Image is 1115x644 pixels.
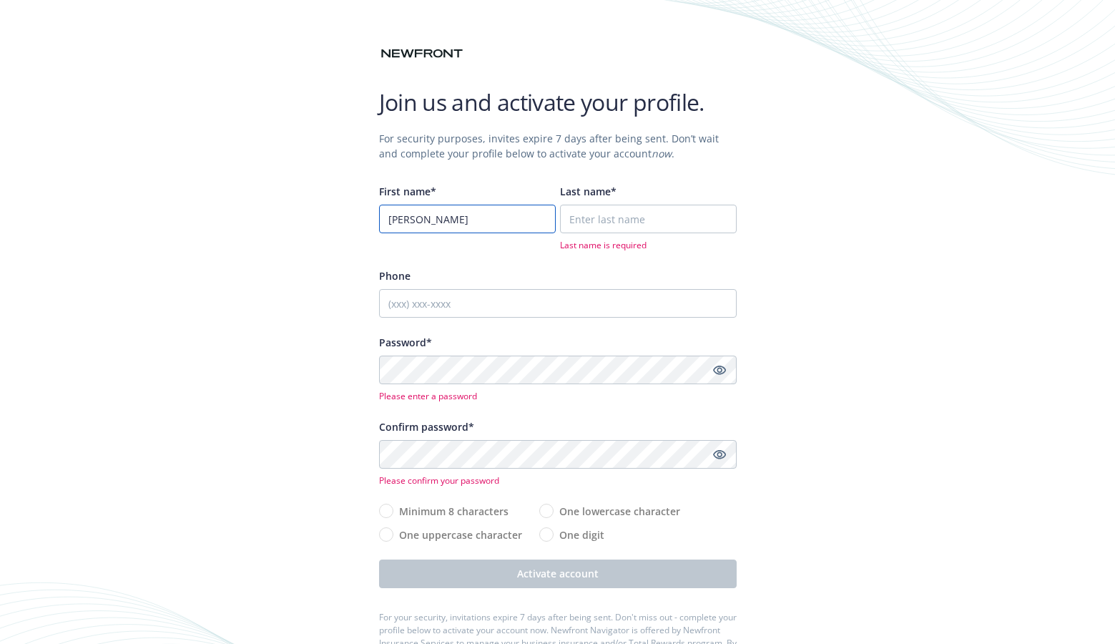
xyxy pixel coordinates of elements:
span: Last name is required [560,239,737,251]
span: One uppercase character [399,527,522,542]
img: Newfront logo [379,46,465,62]
span: First name* [379,185,436,198]
a: Show password [711,446,728,463]
input: Confirm your unique password... [379,440,737,469]
span: One lowercase character [559,504,680,519]
div: For security purposes, invites expire 7 days after being sent. Don’t wait and complete your profi... [379,131,737,161]
input: Enter a unique password... [379,356,737,384]
span: Confirm password* [379,420,474,434]
span: Password* [379,336,432,349]
span: Please enter a password [379,390,737,402]
span: Phone [379,269,411,283]
span: Activate account [517,567,599,580]
input: Enter last name [560,205,737,233]
a: Show password [711,361,728,379]
span: Please confirm your password [379,474,737,487]
i: now [652,147,672,160]
span: One digit [559,527,604,542]
input: (xxx) xxx-xxxx [379,289,737,318]
h1: Join us and activate your profile. [379,88,737,117]
span: Last name* [560,185,617,198]
input: Enter first name [379,205,556,233]
span: Minimum 8 characters [399,504,509,519]
button: Activate account [379,560,737,588]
